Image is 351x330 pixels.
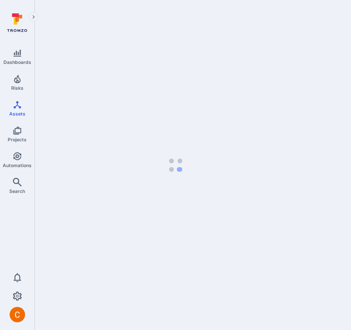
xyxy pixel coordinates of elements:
[31,14,36,20] i: Expand navigation menu
[29,12,38,22] button: Expand navigation menu
[10,307,25,322] img: ACg8ocJuq_DPPTkXyD9OlTnVLvDrpObecjcADscmEHLMiTyEnTELew=s96-c
[3,59,31,65] span: Dashboards
[3,162,32,168] span: Automations
[9,111,25,117] span: Assets
[9,188,25,194] span: Search
[10,307,25,322] div: Camilo Rivera
[11,85,24,91] span: Risks
[8,137,27,142] span: Projects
